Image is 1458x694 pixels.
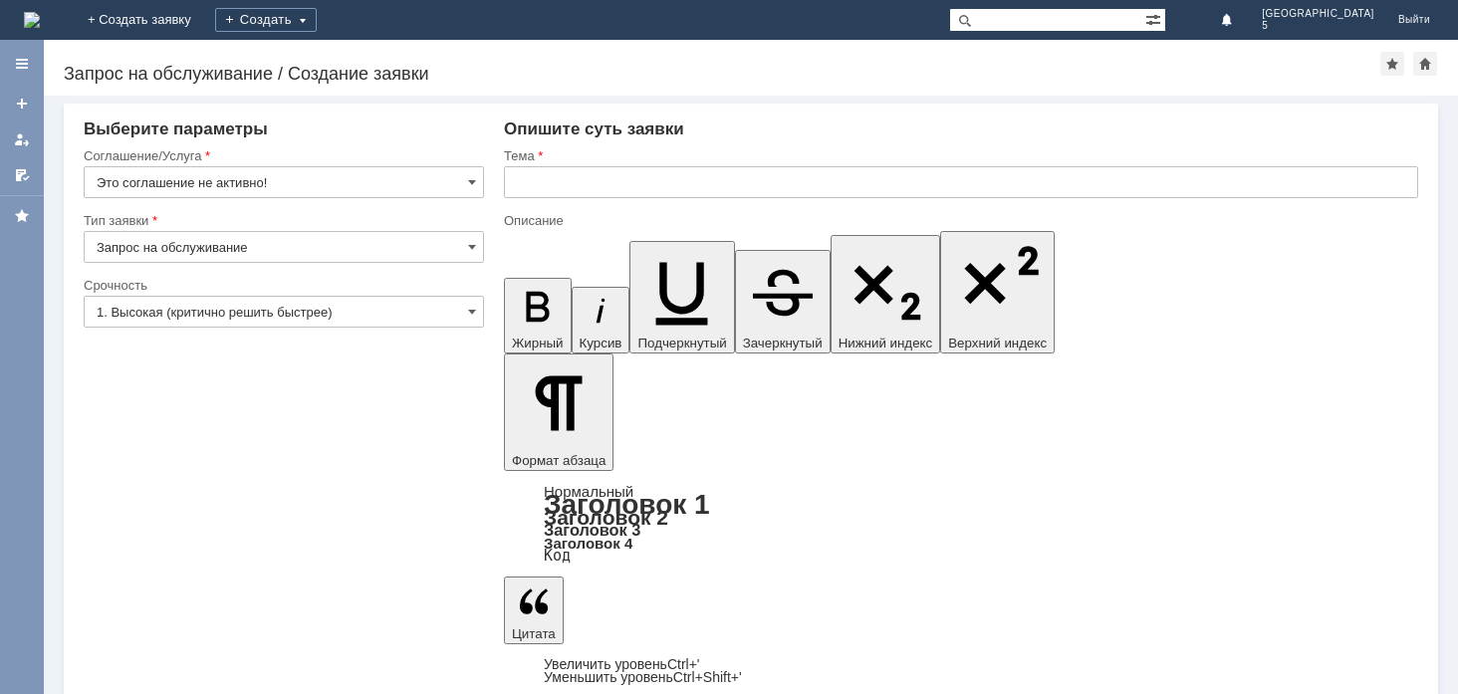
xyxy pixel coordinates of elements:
div: Сделать домашней страницей [1413,52,1437,76]
button: Жирный [504,278,572,353]
span: Формат абзаца [512,453,606,468]
button: Формат абзаца [504,353,613,471]
span: Курсив [580,336,622,350]
a: Мои заявки [6,123,38,155]
a: Перейти на домашнюю страницу [24,12,40,28]
button: Нижний индекс [831,235,941,353]
img: logo [24,12,40,28]
div: Запрос на обслуживание / Создание заявки [64,64,1380,84]
span: Цитата [512,626,556,641]
a: Создать заявку [6,88,38,119]
a: Заголовок 2 [544,506,668,529]
div: Соглашение/Услуга [84,149,480,162]
a: Заголовок 4 [544,535,632,552]
span: [GEOGRAPHIC_DATA] [1262,8,1374,20]
a: Заголовок 1 [544,489,710,520]
span: Верхний индекс [948,336,1047,350]
div: Формат абзаца [504,485,1418,563]
div: Цитата [504,658,1418,684]
button: Верхний индекс [940,231,1055,353]
span: Выберите параметры [84,119,268,138]
div: Тема [504,149,1414,162]
span: Ctrl+' [667,656,700,672]
span: Подчеркнутый [637,336,726,350]
a: Код [544,547,571,565]
div: Создать [215,8,317,32]
span: Ctrl+Shift+' [673,669,742,685]
button: Зачеркнутый [735,250,831,353]
a: Increase [544,656,700,672]
a: Нормальный [544,483,633,500]
span: Опишите суть заявки [504,119,684,138]
button: Курсив [572,287,630,353]
span: Жирный [512,336,564,350]
span: 5 [1262,20,1374,32]
span: Расширенный поиск [1145,9,1165,28]
div: Добавить в избранное [1380,52,1404,76]
div: Описание [504,214,1414,227]
span: Зачеркнутый [743,336,823,350]
a: Мои согласования [6,159,38,191]
a: Decrease [544,669,742,685]
div: Срочность [84,279,480,292]
a: Заголовок 3 [544,521,640,539]
span: Нижний индекс [839,336,933,350]
button: Подчеркнутый [629,241,734,353]
button: Цитата [504,577,564,644]
div: Тип заявки [84,214,480,227]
